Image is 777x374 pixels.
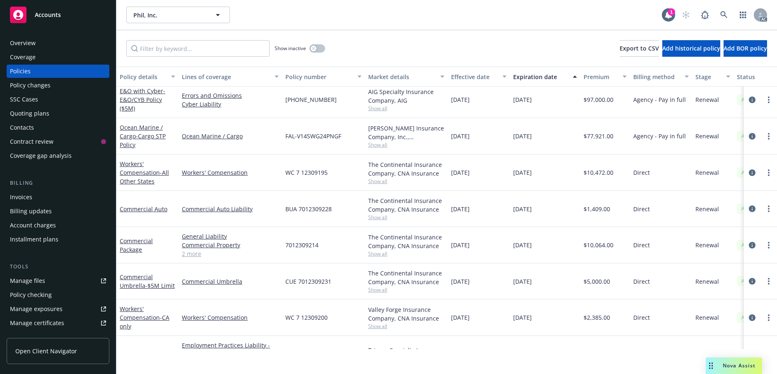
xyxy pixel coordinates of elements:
[706,357,716,374] div: Drag to move
[7,149,109,162] a: Coverage gap analysis
[764,313,774,323] a: more
[126,7,230,23] button: Phil, Inc.
[10,65,31,78] div: Policies
[695,168,719,177] span: Renewal
[513,313,532,322] span: [DATE]
[285,72,352,81] div: Policy number
[120,132,166,149] span: - Cargo STP Policy
[513,241,532,249] span: [DATE]
[10,149,72,162] div: Coverage gap analysis
[451,313,470,322] span: [DATE]
[368,141,444,148] span: Show all
[620,40,659,57] button: Export to CSV
[513,277,532,286] span: [DATE]
[7,51,109,64] a: Coverage
[368,269,444,286] div: The Continental Insurance Company, CNA Insurance
[182,277,279,286] a: Commercial Umbrella
[368,214,444,221] span: Show all
[695,132,719,140] span: Renewal
[584,95,613,104] span: $97,000.00
[368,124,444,141] div: [PERSON_NAME] Insurance Company, Inc., [PERSON_NAME] Group, [PERSON_NAME] Cargo
[7,288,109,302] a: Policy checking
[513,132,532,140] span: [DATE]
[513,72,568,81] div: Expiration date
[633,277,650,286] span: Direct
[368,250,444,257] span: Show all
[7,219,109,232] a: Account charges
[633,95,686,104] span: Agency - Pay in full
[747,95,757,105] a: circleInformation
[282,67,365,87] button: Policy number
[182,249,279,258] a: 2 more
[633,205,650,213] span: Direct
[695,313,719,322] span: Renewal
[10,121,34,134] div: Contacts
[368,346,444,363] div: Trisura Specialty Insurance Company, Trisura Group Ltd., Scale Underwriting, RT Specialty Insuran...
[120,205,167,213] a: Commercial Auto
[451,241,470,249] span: [DATE]
[126,40,270,57] input: Filter by keyword...
[10,93,38,106] div: SSC Cases
[735,7,751,23] a: Switch app
[513,95,532,104] span: [DATE]
[120,273,175,290] a: Commercial Umbrella
[368,160,444,178] div: The Continental Insurance Company, CNA Insurance
[633,313,650,322] span: Direct
[7,36,109,50] a: Overview
[662,40,720,57] button: Add historical policy
[584,277,610,286] span: $5,000.00
[10,233,58,246] div: Installment plans
[10,274,45,287] div: Manage files
[368,305,444,323] div: Valley Forge Insurance Company, CNA Insurance
[368,196,444,214] div: The Continental Insurance Company, CNA Insurance
[662,44,720,52] span: Add historical policy
[182,72,270,81] div: Lines of coverage
[630,67,692,87] button: Billing method
[285,313,328,322] span: WC 7 12309200
[7,191,109,204] a: Invoices
[10,191,32,204] div: Invoices
[285,205,332,213] span: BUA 7012309228
[368,233,444,250] div: The Continental Insurance Company, CNA Insurance
[285,132,341,140] span: FAL-V14SWG24PNGF
[120,305,169,330] a: Workers' Compensation
[10,135,53,148] div: Contract review
[695,205,719,213] span: Renewal
[584,313,610,322] span: $2,385.00
[133,11,205,19] span: Phil, Inc.
[7,302,109,316] a: Manage exposures
[368,105,444,112] span: Show all
[7,205,109,218] a: Billing updates
[120,123,166,149] a: Ocean Marine / Cargo
[10,51,36,64] div: Coverage
[451,132,470,140] span: [DATE]
[695,241,719,249] span: Renewal
[7,93,109,106] a: SSC Cases
[584,241,613,249] span: $10,064.00
[120,87,165,112] span: - E&O/CYB Policy ($5M)
[145,282,175,290] span: - $5M Limit
[368,286,444,293] span: Show all
[678,7,694,23] a: Start snowing
[285,277,331,286] span: CUE 7012309231
[182,341,279,358] a: Employment Practices Liability - $2M
[116,67,179,87] button: Policy details
[764,276,774,286] a: more
[120,72,166,81] div: Policy details
[10,288,52,302] div: Policy checking
[7,3,109,27] a: Accounts
[764,204,774,214] a: more
[695,277,719,286] span: Renewal
[275,45,306,52] span: Show inactive
[10,79,51,92] div: Policy changes
[451,277,470,286] span: [DATE]
[7,263,109,271] div: Tools
[179,67,282,87] button: Lines of coverage
[668,8,675,16] div: 1
[7,107,109,120] a: Quoting plans
[182,313,279,322] a: Workers' Compensation
[695,72,721,81] div: Stage
[182,100,279,109] a: Cyber Liability
[7,331,109,344] a: Manage claims
[723,362,755,369] span: Nova Assist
